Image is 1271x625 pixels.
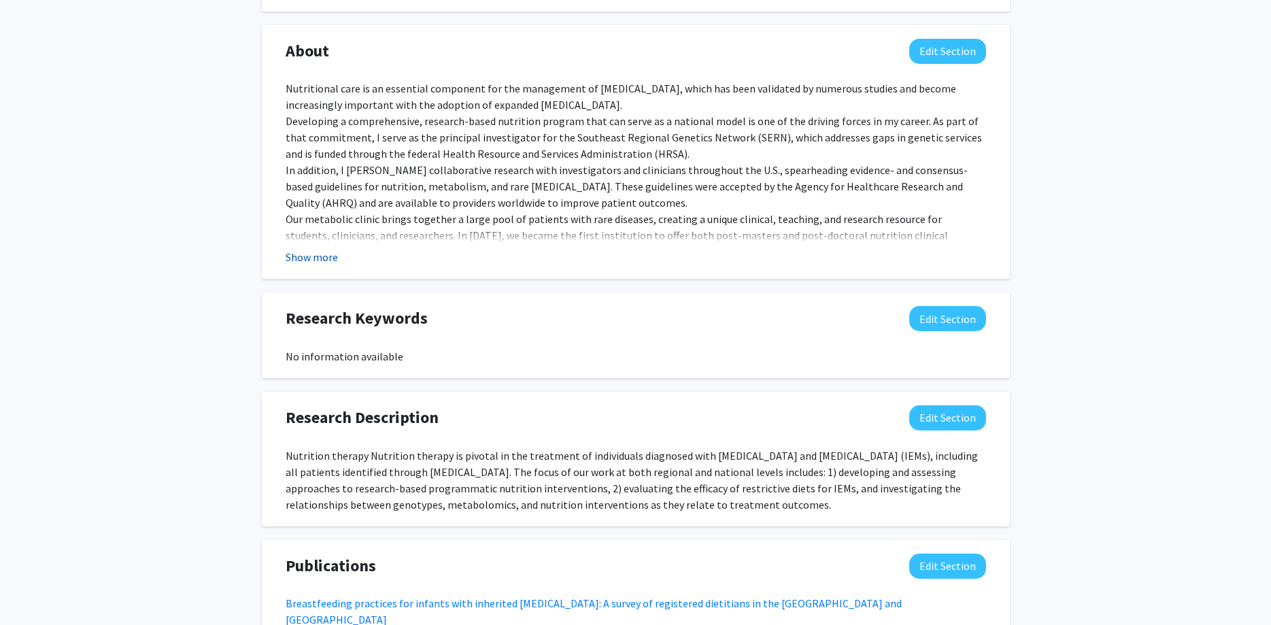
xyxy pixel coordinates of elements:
[909,39,986,64] button: Edit About
[286,554,376,578] span: Publications
[286,39,329,63] span: About
[286,306,428,331] span: Research Keywords
[909,306,986,331] button: Edit Research Keywords
[909,405,986,430] button: Edit Research Description
[10,564,58,615] iframe: Chat
[286,249,338,265] button: Show more
[286,348,986,365] div: No information available
[909,554,986,579] button: Edit Publications
[286,405,439,430] span: Research Description
[286,447,986,513] div: Nutrition therapy Nutrition therapy is pivotal in the treatment of individuals diagnosed with [ME...
[286,80,986,336] div: Nutritional care is an essential component for the management of [MEDICAL_DATA], which has been v...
